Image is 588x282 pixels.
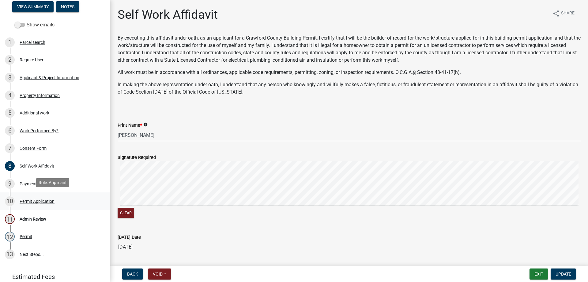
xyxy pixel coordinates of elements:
span: Update [556,272,571,276]
i: share [552,10,560,17]
div: Payment [20,182,37,186]
p: All work must be in accordance with all ordinances, applicable code requirements, permitting, zon... [118,69,581,76]
label: Signature Required [118,156,156,160]
i: info [143,122,148,127]
label: Print Name [118,123,142,128]
div: 7 [5,143,15,153]
wm-modal-confirm: Summary [12,5,54,10]
button: Exit [530,268,548,280]
div: 12 [5,232,15,241]
div: Permit [20,234,32,239]
div: 10 [5,196,15,206]
button: shareShare [548,7,579,19]
button: Void [148,268,171,280]
div: Admin Review [20,217,46,221]
span: Back [127,272,138,276]
div: Self Work Affidavit [20,164,54,168]
div: Applicant & Project Information [20,75,79,80]
label: [DATE] Date [118,235,141,240]
div: 9 [5,179,15,189]
button: View Summary [12,1,54,12]
div: 13 [5,249,15,259]
p: By executing this affidavit under oath, as an applicant for a Crawford County Building Permit, I ... [118,34,581,64]
wm-modal-confirm: Notes [56,5,79,10]
div: Require User [20,58,43,62]
div: 11 [5,214,15,224]
div: 4 [5,91,15,100]
div: Parcel search [20,40,45,44]
p: In making the above representation under oath, I understand that any person who knowingly and wil... [118,81,581,96]
span: Void [153,272,163,276]
div: Property Information [20,93,60,98]
div: Permit Application [20,199,55,203]
button: Update [551,268,576,280]
label: Show emails [15,21,55,29]
div: 1 [5,37,15,47]
div: 6 [5,126,15,136]
button: Clear [118,208,134,218]
button: Back [122,268,143,280]
div: 5 [5,108,15,118]
div: Work Performed By? [20,129,58,133]
h1: Self Work Affidavit [118,7,218,22]
div: Consent Form [20,146,47,150]
span: Share [561,10,575,17]
button: Notes [56,1,79,12]
div: Additional work [20,111,49,115]
div: 2 [5,55,15,65]
div: Role: Applicant [36,178,69,187]
div: 3 [5,73,15,83]
div: 8 [5,161,15,171]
